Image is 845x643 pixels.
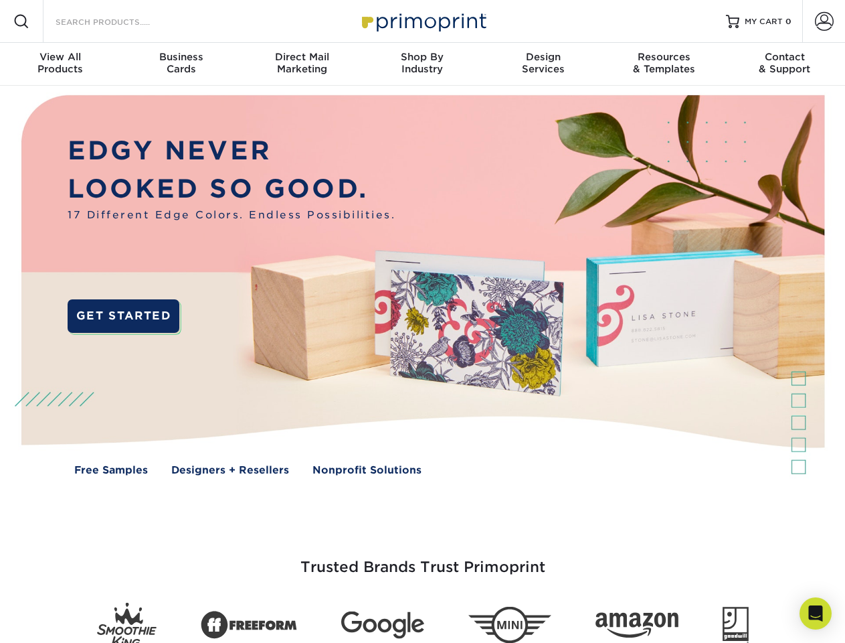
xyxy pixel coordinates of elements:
span: Business [120,51,241,63]
img: Amazon [595,613,678,638]
img: Primoprint [356,7,490,35]
div: Services [483,51,603,75]
span: 17 Different Edge Colors. Endless Possibilities. [68,208,395,223]
a: DesignServices [483,43,603,86]
span: Design [483,51,603,63]
div: Industry [362,51,482,75]
input: SEARCH PRODUCTS..... [54,13,185,29]
span: Resources [603,51,724,63]
div: & Templates [603,51,724,75]
div: Marketing [242,51,362,75]
img: Goodwill [723,607,749,643]
h3: Trusted Brands Trust Primoprint [31,526,814,592]
span: Shop By [362,51,482,63]
div: Open Intercom Messenger [800,597,832,630]
span: 0 [785,17,791,26]
span: Contact [725,51,845,63]
a: Direct MailMarketing [242,43,362,86]
a: Free Samples [74,463,148,478]
a: GET STARTED [68,299,179,333]
a: Shop ByIndustry [362,43,482,86]
a: Contact& Support [725,43,845,86]
p: EDGY NEVER [68,132,395,170]
a: Resources& Templates [603,43,724,86]
div: Cards [120,51,241,75]
a: Designers + Resellers [171,463,289,478]
iframe: Google Customer Reviews [3,602,114,638]
a: BusinessCards [120,43,241,86]
img: Google [341,612,424,639]
span: MY CART [745,16,783,27]
a: Nonprofit Solutions [312,463,421,478]
div: & Support [725,51,845,75]
p: LOOKED SO GOOD. [68,170,395,208]
span: Direct Mail [242,51,362,63]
